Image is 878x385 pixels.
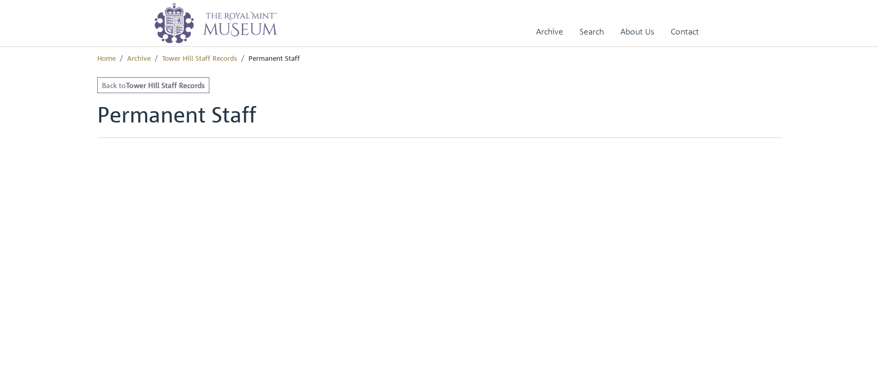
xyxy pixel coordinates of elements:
a: Home [97,53,116,62]
a: Back toTower Hill Staff Records [97,77,209,93]
a: Search [580,17,604,46]
img: logo_wide.png [154,3,277,44]
a: About Us [620,17,654,46]
a: Archive [536,17,563,46]
strong: Tower Hill Staff Records [126,80,205,90]
span: Permanent Staff [248,53,300,62]
a: Contact [671,17,699,46]
a: Tower Hill Staff Records [162,53,237,62]
h1: Permanent Staff [97,101,781,137]
a: Archive [127,53,151,62]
